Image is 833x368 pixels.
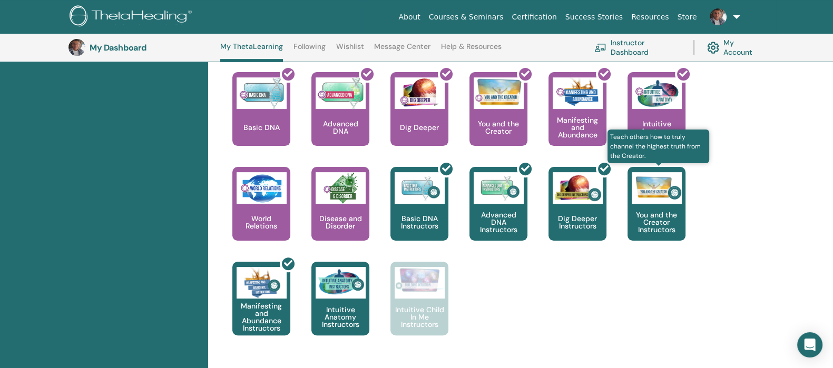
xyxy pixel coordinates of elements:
img: chalkboard-teacher.svg [594,43,606,52]
a: World Relations World Relations [232,167,290,262]
a: Disease and Disorder Disease and Disorder [311,167,369,262]
a: About [394,7,424,27]
img: default.jpg [710,8,727,25]
img: Manifesting and Abundance Instructors [237,267,287,299]
img: Manifesting and Abundance [553,77,603,109]
a: Courses & Seminars [425,7,508,27]
p: Advanced DNA Instructors [469,211,527,233]
p: Intuitive Child In Me Instructors [390,306,448,328]
img: default.jpg [68,39,85,56]
a: Wishlist [336,42,364,59]
a: Intuitive Anatomy Instructors Intuitive Anatomy Instructors [311,262,369,356]
p: You and the Creator Instructors [628,211,685,233]
img: Advanced DNA [316,77,366,109]
a: Advanced DNA Advanced DNA [311,72,369,167]
p: Dig Deeper [396,124,443,131]
img: Advanced DNA Instructors [474,172,524,204]
a: Advanced DNA Instructors Advanced DNA Instructors [469,167,527,262]
p: Dig Deeper Instructors [548,215,606,230]
div: Open Intercom Messenger [797,332,822,357]
p: Advanced DNA [311,120,369,135]
a: Message Center [374,42,430,59]
a: You and the Creator You and the Creator [469,72,527,167]
a: Basic DNA Instructors Basic DNA Instructors [390,167,448,262]
p: Intuitive Anatomy Instructors [311,306,369,328]
a: Instructor Dashboard [594,36,681,59]
h3: My Dashboard [90,43,195,53]
img: You and the Creator Instructors [632,172,682,204]
img: Basic DNA [237,77,287,109]
p: Manifesting and Abundance Instructors [232,302,290,332]
img: You and the Creator [474,77,524,106]
img: cog.svg [707,39,719,56]
span: Teach others how to truly channel the highest truth from the Creator. [607,130,709,163]
p: Disease and Disorder [311,215,369,230]
a: Teach others how to truly channel the highest truth from the Creator. You and the Creator Instruc... [628,167,685,262]
a: Dig Deeper Instructors Dig Deeper Instructors [548,167,606,262]
img: Intuitive Child In Me Instructors [395,267,445,293]
img: Dig Deeper [395,77,445,109]
a: Store [673,7,701,27]
a: Intuitive Child In Me Instructors Intuitive Child In Me Instructors [390,262,448,356]
a: Success Stories [561,7,627,27]
img: Basic DNA Instructors [395,172,445,204]
p: Manifesting and Abundance [548,116,606,138]
p: World Relations [232,215,290,230]
a: Dig Deeper Dig Deeper [390,72,448,167]
a: Following [293,42,326,59]
a: Resources [627,7,673,27]
p: Intuitive Anatomy [628,120,685,135]
a: Manifesting and Abundance Manifesting and Abundance [548,72,606,167]
p: You and the Creator [469,120,527,135]
img: Dig Deeper Instructors [553,172,603,204]
a: Help & Resources [441,42,502,59]
a: Manifesting and Abundance Instructors Manifesting and Abundance Instructors [232,262,290,356]
a: Certification [507,7,561,27]
img: logo.png [70,5,195,29]
img: Disease and Disorder [316,172,366,204]
img: World Relations [237,172,287,204]
a: Intuitive Anatomy Intuitive Anatomy [628,72,685,167]
img: Intuitive Anatomy Instructors [316,267,366,299]
p: Basic DNA Instructors [390,215,448,230]
img: Intuitive Anatomy [632,77,682,109]
a: My ThetaLearning [220,42,283,62]
a: My Account [707,36,763,59]
a: Basic DNA Basic DNA [232,72,290,167]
